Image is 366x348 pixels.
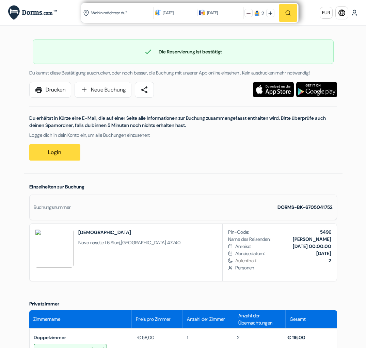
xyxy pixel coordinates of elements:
b: [DATE] [316,250,331,256]
span: print [35,86,43,94]
span: share [140,86,148,94]
span: add [80,86,88,94]
p: Du erhältst in Kürze eine E-Mail, die auf einer Seite alle Informationen zur Buchung zusammengefa... [29,115,337,129]
img: Lade die kostenlose App herunter [296,82,337,97]
span: 47240 [167,239,180,246]
span: Anreise: [235,243,251,250]
span: , [78,239,180,246]
img: de.Dorms.com [8,5,57,20]
span: Abreisedatum: [235,250,265,257]
span: Aufenthalt: [235,257,331,264]
span: Einzelheiten zur Buchung [29,184,84,190]
div: 2 [261,10,264,17]
span: [GEOGRAPHIC_DATA] [121,239,166,246]
span: Pin-Code: [228,229,249,236]
a: share [135,82,154,98]
span: Doppelzimmer [34,334,66,341]
span: Gesamt [290,316,306,323]
div: Buchungsnummer [34,204,71,211]
span: Preis pro Zimmer [136,316,171,323]
b: [DATE] 00:00:00 [293,243,331,249]
a: Login [29,144,80,161]
img: Lade die kostenlose App herunter [253,82,294,97]
input: Stadt, Universität oder Unterkunft [91,4,138,21]
img: minus [246,11,251,15]
span: Privatzimmer [29,301,59,307]
a: EUR [320,7,333,19]
span: Zimmername [33,316,60,323]
span: check [144,48,152,56]
div: 1 [183,334,233,341]
p: Logge dich in dein Konto ein, um alle Buchungen einzusehen: [29,132,337,139]
h2: [DEMOGRAPHIC_DATA] [78,229,180,236]
a: addNeue Buchung [75,82,131,98]
img: calendarIcon icon [199,10,205,16]
span: Anzahl der Übernachtungen [238,312,281,327]
img: calendarIcon icon [155,10,161,16]
span: Anzahl der Zimmer [187,316,225,323]
b: 5496 [320,229,331,235]
a: printDrucken [29,82,71,98]
div: [DATE] [207,10,218,16]
div: Die Reservierung ist bestätigt [33,48,333,56]
i: language [338,9,346,17]
img: User Icon [351,10,358,16]
img: XTsAPgA2BDNWYFIx [35,229,74,268]
span: € 58,00 [133,334,154,341]
span: Name des Reisenden: [228,236,271,243]
a: language [335,6,348,19]
img: guest icon [254,10,260,16]
span: Personen [235,264,331,271]
div: [DATE] [163,10,194,16]
span: Novo naselje I 6 [78,239,110,246]
img: location icon [83,10,89,16]
span: Du kannst diese Bestätigung ausdrucken, oder noch besser, die Buchung mit unserer App online eins... [29,70,310,76]
b: [PERSON_NAME] [293,236,331,242]
img: plus [268,11,272,15]
span: € 116,00 [287,334,305,341]
span: Slunj [111,239,120,246]
b: 2 [329,258,331,264]
strong: DORMS-BK-6705041752 [277,204,333,210]
div: 2 [233,334,283,341]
